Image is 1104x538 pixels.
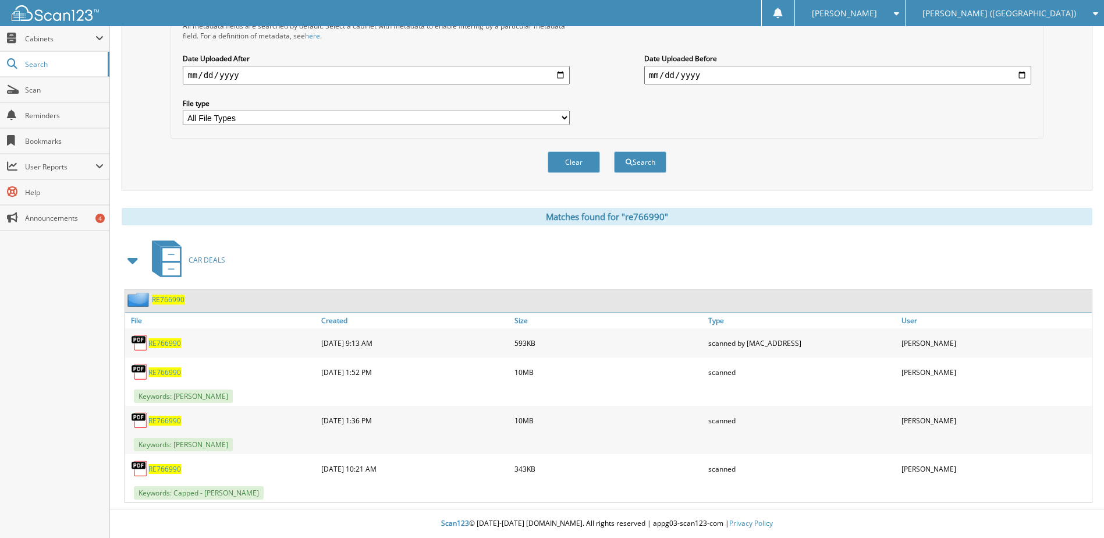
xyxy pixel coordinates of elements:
[512,360,705,384] div: 10MB
[134,486,264,500] span: Keywords: Capped - [PERSON_NAME]
[318,331,512,355] div: [DATE] 9:13 AM
[25,136,104,146] span: Bookmarks
[25,85,104,95] span: Scan
[899,360,1092,384] div: [PERSON_NAME]
[512,457,705,480] div: 343KB
[148,338,181,348] a: RE766990
[318,409,512,432] div: [DATE] 1:36 PM
[729,518,773,528] a: Privacy Policy
[12,5,99,21] img: scan123-logo-white.svg
[131,412,148,429] img: PDF.png
[318,457,512,480] div: [DATE] 10:21 AM
[25,59,102,69] span: Search
[305,31,320,41] a: here
[148,464,181,474] a: RE766990
[899,313,1092,328] a: User
[134,438,233,451] span: Keywords: [PERSON_NAME]
[922,10,1076,17] span: [PERSON_NAME] ([GEOGRAPHIC_DATA])
[95,214,105,223] div: 4
[614,151,666,173] button: Search
[134,390,233,403] span: Keywords: [PERSON_NAME]
[25,162,95,172] span: User Reports
[899,457,1092,480] div: [PERSON_NAME]
[122,208,1092,225] div: Matches found for "re766990"
[25,187,104,197] span: Help
[812,10,877,17] span: [PERSON_NAME]
[318,313,512,328] a: Created
[25,111,104,121] span: Reminders
[512,409,705,432] div: 10MB
[189,255,225,265] span: CAR DEALS
[110,509,1104,538] div: © [DATE]-[DATE] [DOMAIN_NAME]. All rights reserved | appg03-scan123-com |
[1046,482,1104,538] iframe: Chat Widget
[548,151,600,173] button: Clear
[183,21,570,41] div: All metadata fields are searched by default. Select a cabinet with metadata to enable filtering b...
[148,367,181,377] a: RE766990
[512,331,705,355] div: 593KB
[183,66,570,84] input: start
[705,360,899,384] div: scanned
[152,295,184,305] a: RE766990
[125,313,318,328] a: File
[705,313,899,328] a: Type
[25,34,95,44] span: Cabinets
[705,457,899,480] div: scanned
[318,360,512,384] div: [DATE] 1:52 PM
[145,237,225,283] a: CAR DEALS
[705,409,899,432] div: scanned
[148,416,181,426] a: RE766990
[899,331,1092,355] div: [PERSON_NAME]
[183,98,570,108] label: File type
[127,292,152,307] img: folder2.png
[131,460,148,477] img: PDF.png
[705,331,899,355] div: scanned by [MAC_ADDRESS]
[183,54,570,63] label: Date Uploaded After
[512,313,705,328] a: Size
[25,213,104,223] span: Announcements
[644,66,1031,84] input: end
[131,334,148,352] img: PDF.png
[131,363,148,381] img: PDF.png
[644,54,1031,63] label: Date Uploaded Before
[899,409,1092,432] div: [PERSON_NAME]
[441,518,469,528] span: Scan123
